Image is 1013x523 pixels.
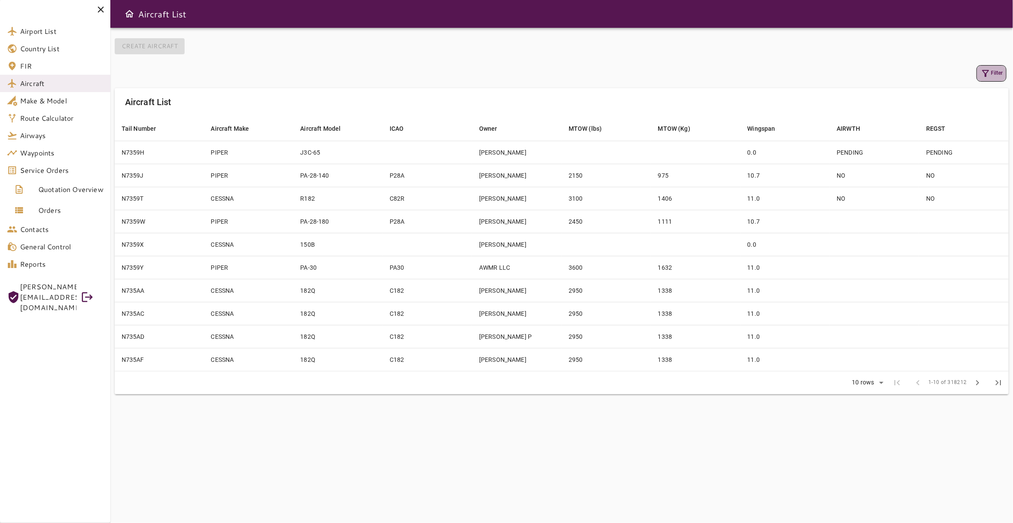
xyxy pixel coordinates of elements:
[20,96,103,106] span: Make & Model
[38,205,103,215] span: Orders
[907,372,928,393] span: Previous Page
[928,378,967,387] span: 1-10 of 318212
[383,256,472,279] td: PA30
[850,379,876,386] div: 10 rows
[479,123,497,134] div: Owner
[293,325,383,348] td: 182Q
[293,210,383,233] td: PA-28-180
[741,302,830,325] td: 11.0
[204,348,294,371] td: CESSNA
[115,164,204,187] td: N7359J
[472,187,562,210] td: [PERSON_NAME]
[569,123,613,134] span: MTOW (lbs)
[837,123,860,134] div: AIRWTH
[472,325,562,348] td: [PERSON_NAME] P
[830,187,919,210] td: NO
[115,325,204,348] td: N735AD
[830,141,919,164] td: PENDING
[122,123,156,134] div: Tail Number
[651,187,741,210] td: 1406
[115,233,204,256] td: N7359X
[741,233,830,256] td: 0.0
[837,123,871,134] span: AIRWTH
[383,187,472,210] td: C82R
[293,348,383,371] td: 182Q
[830,164,919,187] td: NO
[293,141,383,164] td: J3C-65
[204,141,294,164] td: PIPER
[115,256,204,279] td: N7359Y
[383,348,472,371] td: C182
[562,348,651,371] td: 2950
[748,123,775,134] div: Wingspan
[472,233,562,256] td: [PERSON_NAME]
[300,123,352,134] span: Aircraft Model
[741,348,830,371] td: 11.0
[293,256,383,279] td: PA-30
[472,348,562,371] td: [PERSON_NAME]
[748,123,787,134] span: Wingspan
[293,302,383,325] td: 182Q
[651,325,741,348] td: 1338
[204,164,294,187] td: PIPER
[204,256,294,279] td: PIPER
[741,279,830,302] td: 11.0
[115,279,204,302] td: N735AA
[390,123,415,134] span: ICAO
[919,187,1009,210] td: NO
[300,123,341,134] div: Aircraft Model
[204,279,294,302] td: CESSNA
[293,233,383,256] td: 150B
[20,148,103,158] span: Waypoints
[472,279,562,302] td: [PERSON_NAME]
[658,123,690,134] div: MTOW (Kg)
[293,187,383,210] td: R182
[204,325,294,348] td: CESSNA
[926,123,957,134] span: REGST
[383,210,472,233] td: P28A
[211,123,249,134] div: Aircraft Make
[741,210,830,233] td: 10.7
[741,325,830,348] td: 11.0
[125,95,172,109] h6: Aircraft List
[383,302,472,325] td: C182
[115,302,204,325] td: N735AC
[562,187,651,210] td: 3100
[38,184,103,195] span: Quotation Overview
[479,123,509,134] span: Owner
[383,279,472,302] td: C182
[115,210,204,233] td: N7359W
[20,61,103,71] span: FIR
[383,164,472,187] td: P28A
[846,376,887,389] div: 10 rows
[472,164,562,187] td: [PERSON_NAME]
[472,210,562,233] td: [PERSON_NAME]
[967,372,988,393] span: Next Page
[20,113,103,123] span: Route Calculator
[562,164,651,187] td: 2150
[204,302,294,325] td: CESSNA
[115,187,204,210] td: N7359T
[562,302,651,325] td: 2950
[20,165,103,175] span: Service Orders
[204,233,294,256] td: CESSNA
[919,164,1009,187] td: NO
[741,164,830,187] td: 10.7
[651,279,741,302] td: 1338
[562,210,651,233] td: 2450
[569,123,602,134] div: MTOW (lbs)
[204,187,294,210] td: CESSNA
[926,123,946,134] div: REGST
[383,325,472,348] td: C182
[390,123,404,134] div: ICAO
[20,26,103,36] span: Airport List
[472,302,562,325] td: [PERSON_NAME]
[741,187,830,210] td: 11.0
[20,78,103,89] span: Aircraft
[741,141,830,164] td: 0.0
[204,210,294,233] td: PIPER
[293,279,383,302] td: 182Q
[741,256,830,279] td: 11.0
[651,256,741,279] td: 1632
[562,279,651,302] td: 2950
